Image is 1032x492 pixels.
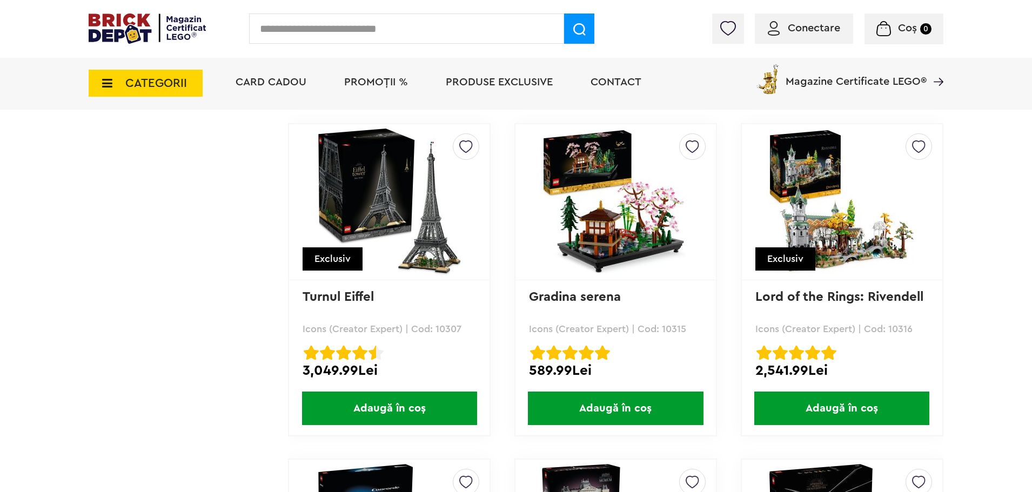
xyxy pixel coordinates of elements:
[303,247,363,271] div: Exclusiv
[920,23,932,35] small: 0
[446,77,553,87] a: Produse exclusive
[303,363,476,378] div: 3,049.99Lei
[303,324,476,334] p: Icons (Creator Expert) | Cod: 10307
[755,247,815,271] div: Exclusiv
[352,345,367,360] img: Evaluare cu stele
[595,345,610,360] img: Evaluare cu stele
[344,77,408,87] a: PROMOȚII %
[562,345,578,360] img: Evaluare cu stele
[789,345,804,360] img: Evaluare cu stele
[515,392,716,425] a: Adaugă în coș
[773,345,788,360] img: Evaluare cu stele
[742,392,942,425] a: Adaugă în coș
[529,363,702,378] div: 589.99Lei
[368,345,384,360] img: Evaluare cu stele
[755,324,929,334] p: Icons (Creator Expert) | Cod: 10316
[805,345,820,360] img: Evaluare cu stele
[125,77,187,89] span: CATEGORII
[302,392,477,425] span: Adaugă în coș
[336,345,351,360] img: Evaluare cu stele
[786,62,927,87] span: Magazine Certificate LEGO®
[314,126,465,278] img: Turnul Eiffel
[236,77,306,87] a: Card Cadou
[898,23,917,33] span: Coș
[529,324,702,334] p: Icons (Creator Expert) | Cod: 10315
[821,345,836,360] img: Evaluare cu stele
[591,77,641,87] a: Contact
[754,392,929,425] span: Adaugă în coș
[788,23,840,33] span: Conectare
[755,291,923,304] a: Lord of the Rings: Rivendell
[304,345,319,360] img: Evaluare cu stele
[756,345,772,360] img: Evaluare cu stele
[530,345,545,360] img: Evaluare cu stele
[579,345,594,360] img: Evaluare cu stele
[755,363,929,378] div: 2,541.99Lei
[540,126,691,278] img: Gradina serena
[768,23,840,33] a: Conectare
[529,291,621,304] a: Gradina serena
[303,291,374,304] a: Turnul Eiffel
[320,345,335,360] img: Evaluare cu stele
[766,126,917,278] img: Lord of the Rings: Rivendell
[927,62,943,73] a: Magazine Certificate LEGO®
[528,392,703,425] span: Adaugă în coș
[546,345,561,360] img: Evaluare cu stele
[289,392,490,425] a: Adaugă în coș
